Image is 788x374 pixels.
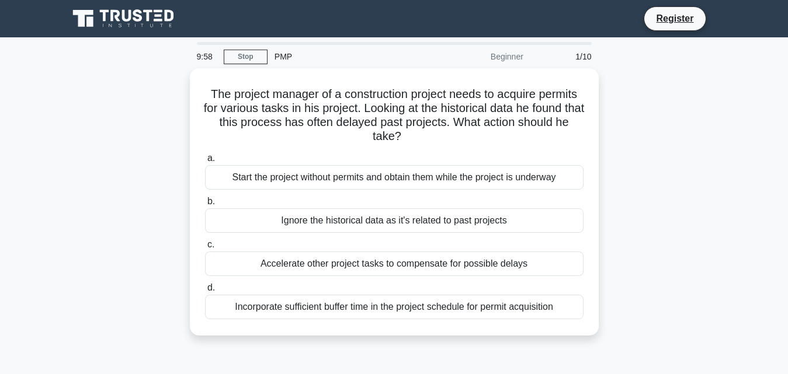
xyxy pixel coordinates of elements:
div: 1/10 [530,45,599,68]
h5: The project manager of a construction project needs to acquire permits for various tasks in his p... [204,87,585,144]
div: Start the project without permits and obtain them while the project is underway [205,165,584,190]
a: Register [649,11,700,26]
div: Ignore the historical data as it's related to past projects [205,208,584,233]
div: Incorporate sufficient buffer time in the project schedule for permit acquisition [205,295,584,319]
span: c. [207,239,214,249]
div: Accelerate other project tasks to compensate for possible delays [205,251,584,276]
span: a. [207,153,215,163]
span: d. [207,282,215,292]
div: 9:58 [190,45,224,68]
div: PMP [268,45,428,68]
span: b. [207,196,215,206]
a: Stop [224,50,268,64]
div: Beginner [428,45,530,68]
